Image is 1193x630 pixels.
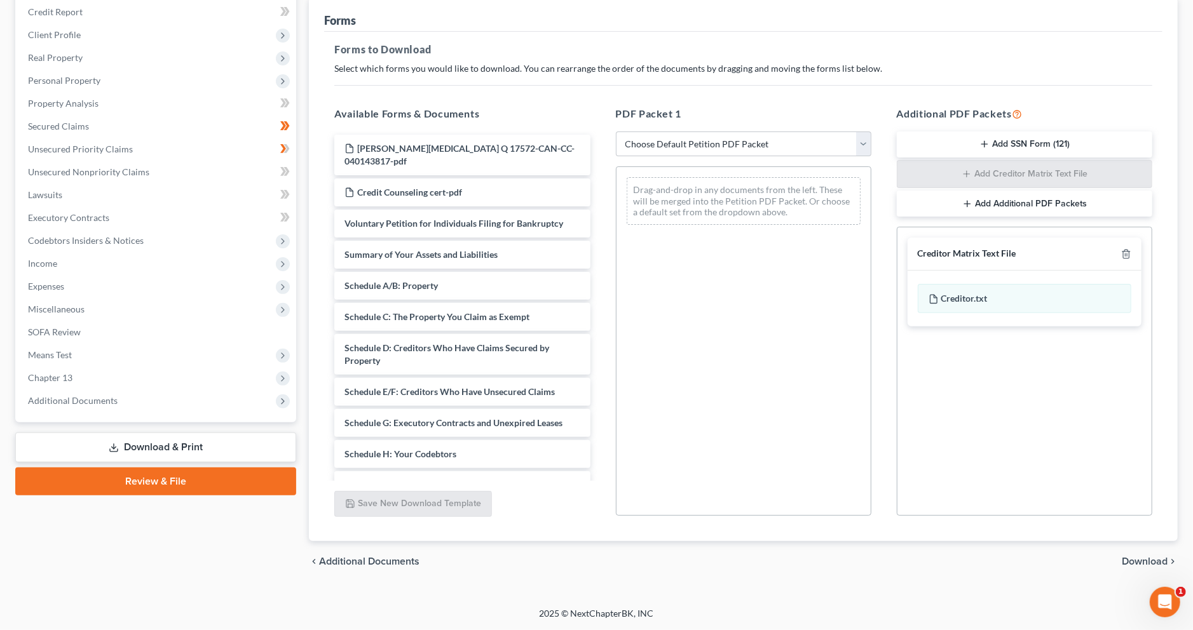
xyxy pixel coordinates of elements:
button: Add Additional PDF Packets [897,191,1152,217]
span: Income [28,258,57,269]
span: Codebtors Insiders & Notices [28,235,144,246]
span: Personal Property [28,75,100,86]
a: Download & Print [15,432,296,462]
span: Means Test [28,349,72,360]
span: Schedule C: The Property You Claim as Exempt [344,311,529,322]
span: Unsecured Nonpriority Claims [28,166,149,177]
div: Drag-and-drop in any documents from the left. These will be merged into the Petition PDF Packet. ... [627,177,861,225]
button: Save New Download Template [334,491,492,518]
span: SOFA Review [28,326,81,337]
span: [PERSON_NAME][MEDICAL_DATA] Q 17572-CAN-CC-040143817-pdf [344,143,575,166]
span: Summary of Your Assets and Liabilities [344,249,498,260]
span: Secured Claims [28,121,89,131]
i: chevron_right [1168,556,1178,566]
span: Schedule H: Your Codebtors [344,448,456,459]
button: Download chevron_right [1122,556,1178,566]
a: Lawsuits [18,184,296,206]
a: Credit Report [18,1,296,23]
iframe: Intercom live chat [1150,587,1180,617]
span: Schedule D: Creditors Who Have Claims Secured by Property [344,342,549,366]
a: Unsecured Priority Claims [18,138,296,161]
span: Executory Contracts [28,212,109,223]
button: Add Creditor Matrix Text File [897,160,1152,188]
a: Unsecured Nonpriority Claims [18,161,296,184]
h5: Available Forms & Documents [334,106,590,121]
div: Creditor Matrix Text File [918,248,1016,260]
h5: PDF Packet 1 [616,106,871,121]
div: Forms [324,13,356,28]
span: Additional Documents [319,556,419,566]
span: Schedule G: Executory Contracts and Unexpired Leases [344,417,562,428]
a: Review & File [15,467,296,495]
a: chevron_left Additional Documents [309,556,419,566]
h5: Forms to Download [334,42,1152,57]
span: Lawsuits [28,189,62,200]
p: Select which forms you would like to download. You can rearrange the order of the documents by dr... [334,62,1152,75]
div: 2025 © NextChapterBK, INC [235,607,959,630]
span: Additional Documents [28,395,118,406]
button: Add SSN Form (121) [897,131,1152,158]
i: chevron_left [309,556,319,566]
span: Credit Report [28,6,83,17]
span: Schedule E/F: Creditors Who Have Unsecured Claims [344,386,555,397]
span: Schedule I: Your Income [344,479,440,490]
a: SOFA Review [18,321,296,344]
span: Chapter 13 [28,372,72,383]
span: Download [1122,556,1168,566]
span: Schedule A/B: Property [344,280,438,291]
a: Executory Contracts [18,206,296,229]
a: Secured Claims [18,115,296,138]
span: Real Property [28,52,83,63]
span: Property Analysis [28,98,99,109]
span: Credit Counseling cert-pdf [357,187,462,198]
span: Voluntary Petition for Individuals Filing for Bankruptcy [344,218,563,229]
span: Client Profile [28,29,81,40]
h5: Additional PDF Packets [897,106,1152,121]
span: 1 [1176,587,1186,597]
span: Expenses [28,281,64,292]
a: Property Analysis [18,92,296,115]
div: Creditor.txt [918,284,1131,313]
span: Unsecured Priority Claims [28,144,133,154]
span: Miscellaneous [28,304,85,314]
